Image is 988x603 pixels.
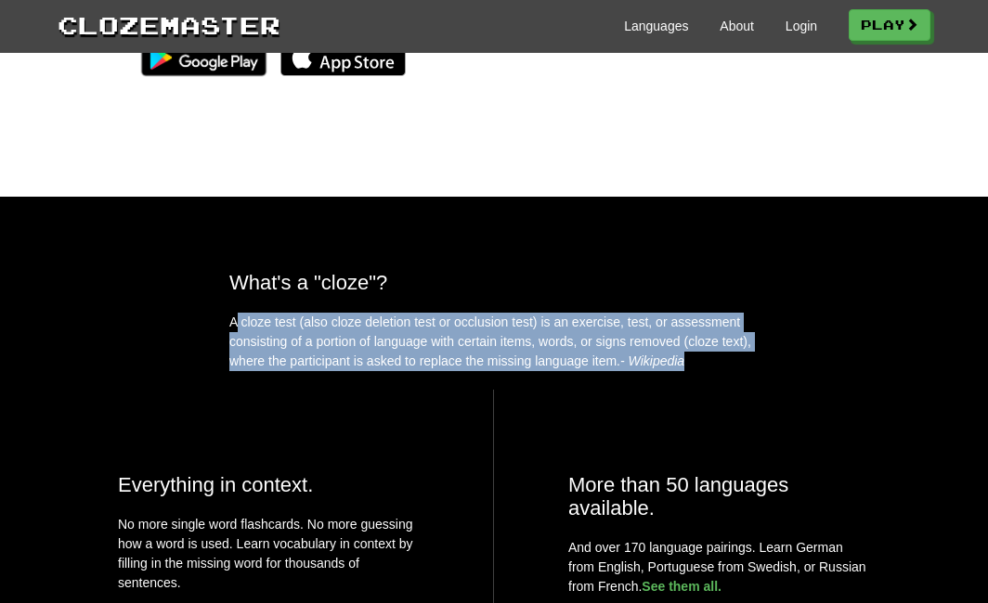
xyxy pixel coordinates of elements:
[720,17,754,35] a: About
[620,353,684,368] em: - Wikipedia
[568,538,870,597] p: And over 170 language pairings. Learn German from English, Portuguese from Swedish, or Russian fr...
[132,30,276,85] img: Get it on Google Play
[849,9,930,41] a: Play
[786,17,817,35] a: Login
[58,7,280,42] a: Clozemaster
[118,515,419,602] p: No more single word flashcards. No more guessing how a word is used. Learn vocabulary in context ...
[229,271,759,294] h2: What's a "cloze"?
[568,473,870,520] h2: More than 50 languages available.
[229,313,759,371] p: A cloze test (also cloze deletion test or occlusion test) is an exercise, test, or assessment con...
[642,579,721,594] a: See them all.
[118,473,419,496] h2: Everything in context.
[280,39,406,76] img: Download_on_the_App_Store_Badge_US-UK_135x40-25178aeef6eb6b83b96f5f2d004eda3bffbb37122de64afbaef7...
[624,17,688,35] a: Languages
